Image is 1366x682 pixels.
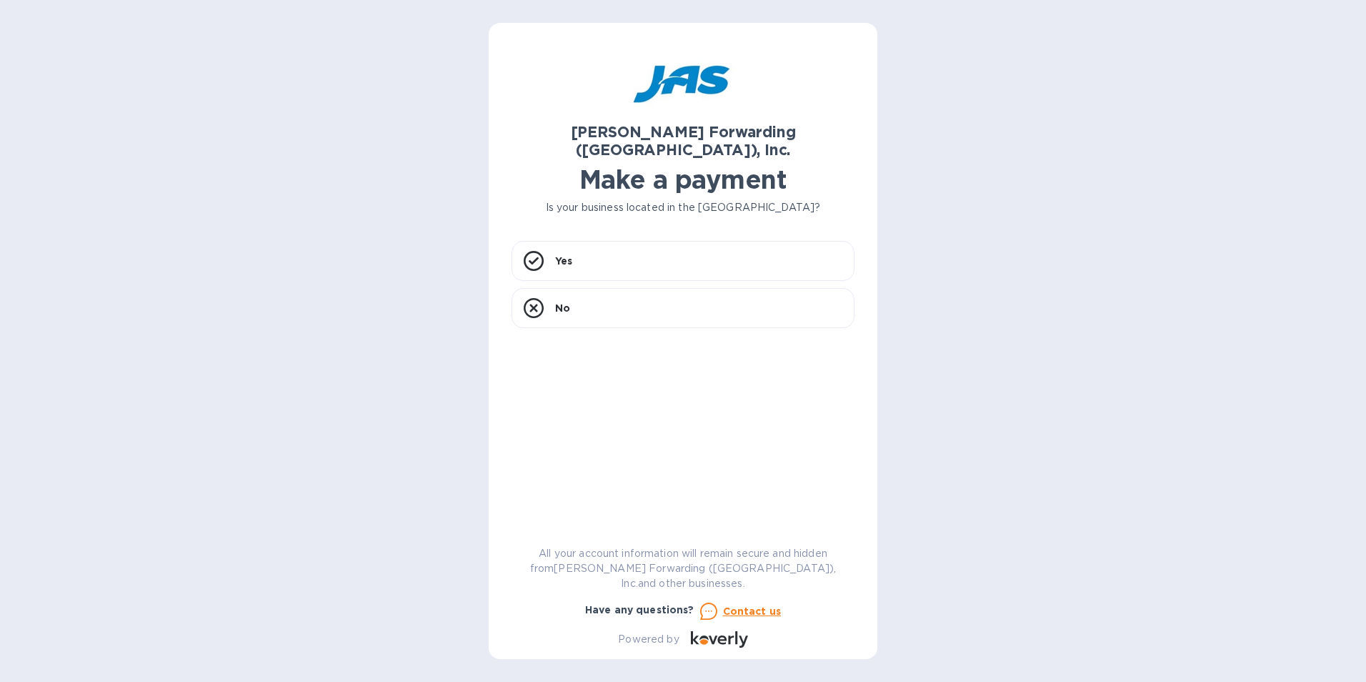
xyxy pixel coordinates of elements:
[512,164,854,194] h1: Make a payment
[555,301,570,315] p: No
[618,632,679,647] p: Powered by
[512,200,854,215] p: Is your business located in the [GEOGRAPHIC_DATA]?
[571,123,796,159] b: [PERSON_NAME] Forwarding ([GEOGRAPHIC_DATA]), Inc.
[512,546,854,591] p: All your account information will remain secure and hidden from [PERSON_NAME] Forwarding ([GEOGRA...
[723,606,782,617] u: Contact us
[555,254,572,268] p: Yes
[585,604,694,616] b: Have any questions?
